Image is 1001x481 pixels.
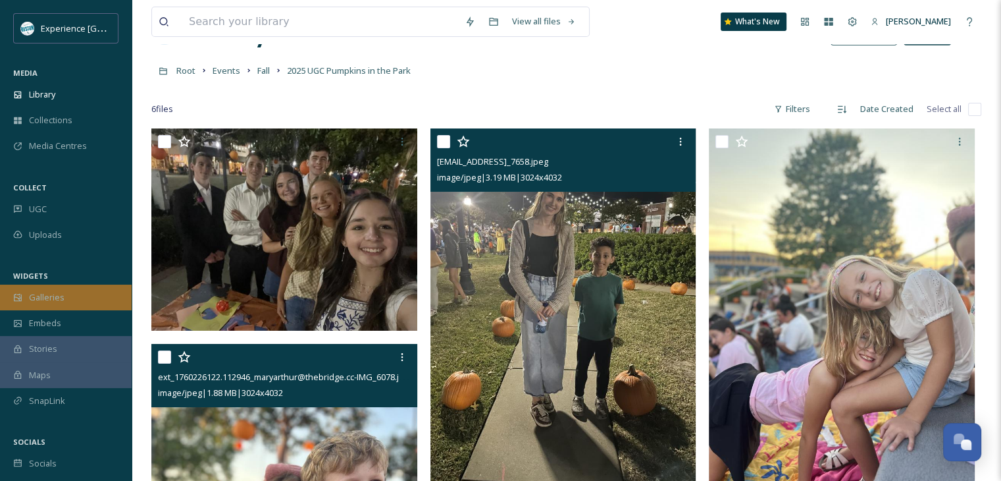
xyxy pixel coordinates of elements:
img: 24IZHUKKFBA4HCESFN4PRDEIEY.avif [21,22,34,35]
span: SOCIALS [13,437,45,447]
span: COLLECT [13,183,47,192]
span: Galleries [29,291,64,304]
span: Maps [29,369,51,382]
span: Select all [927,103,962,115]
span: [EMAIL_ADDRESS]_7658.jpeg [437,156,548,167]
span: 2025 UGC Pumpkins in the Park [287,65,411,76]
div: Filters [767,96,817,122]
span: Collections [29,114,72,127]
a: Root [176,63,195,78]
span: Socials [29,457,57,470]
span: Experience [GEOGRAPHIC_DATA] [41,22,171,34]
span: Media Centres [29,140,87,152]
span: Events [213,65,240,76]
span: WIDGETS [13,271,48,281]
span: Root [176,65,195,76]
a: Fall [257,63,270,78]
a: What's New [721,13,786,31]
span: UGC [29,203,47,215]
button: Open Chat [943,423,981,461]
input: Search your library [182,7,458,36]
a: View all files [505,9,582,34]
span: [PERSON_NAME] [886,15,951,27]
img: ext_1760229927.612677_isabellagay252@icloud.com-IMG_5792.jpeg [151,128,421,331]
span: Stories [29,343,57,355]
span: ext_1760226122.112946_maryarthur@thebridge.cc-IMG_6078.jpeg [158,370,414,383]
span: 6 file s [151,103,173,115]
div: Date Created [854,96,920,122]
span: Embeds [29,317,61,329]
a: [PERSON_NAME] [864,9,958,34]
span: image/jpeg | 1.88 MB | 3024 x 4032 [158,387,283,399]
span: Uploads [29,229,62,241]
span: Library [29,88,55,101]
span: MEDIA [13,68,38,78]
span: SnapLink [29,395,65,407]
a: Events [213,63,240,78]
a: 2025 UGC Pumpkins in the Park [287,63,411,78]
span: Fall [257,65,270,76]
span: image/jpeg | 3.19 MB | 3024 x 4032 [437,171,562,183]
